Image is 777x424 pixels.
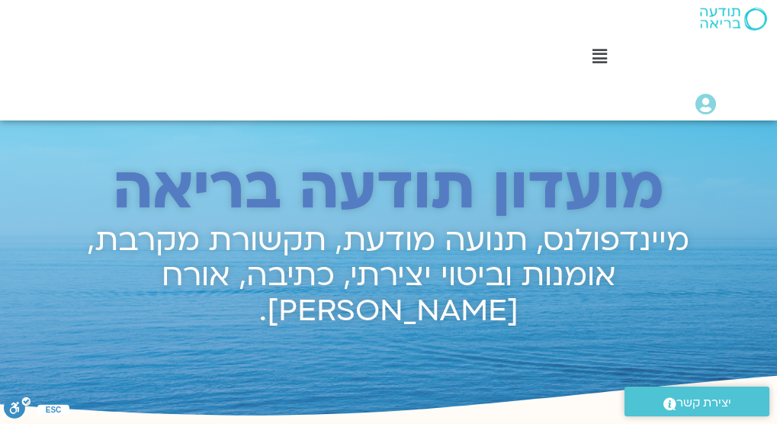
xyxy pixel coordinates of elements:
span: יצירת קשר [676,393,731,413]
h2: מועדון תודעה בריאה [68,156,710,223]
h2: מיינדפולנס, תנועה מודעת, תקשורת מקרבת, אומנות וביטוי יצירתי, כתיבה, אורח [PERSON_NAME]. [68,223,710,329]
a: יצירת קשר [624,387,769,416]
img: תודעה בריאה [700,8,767,31]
